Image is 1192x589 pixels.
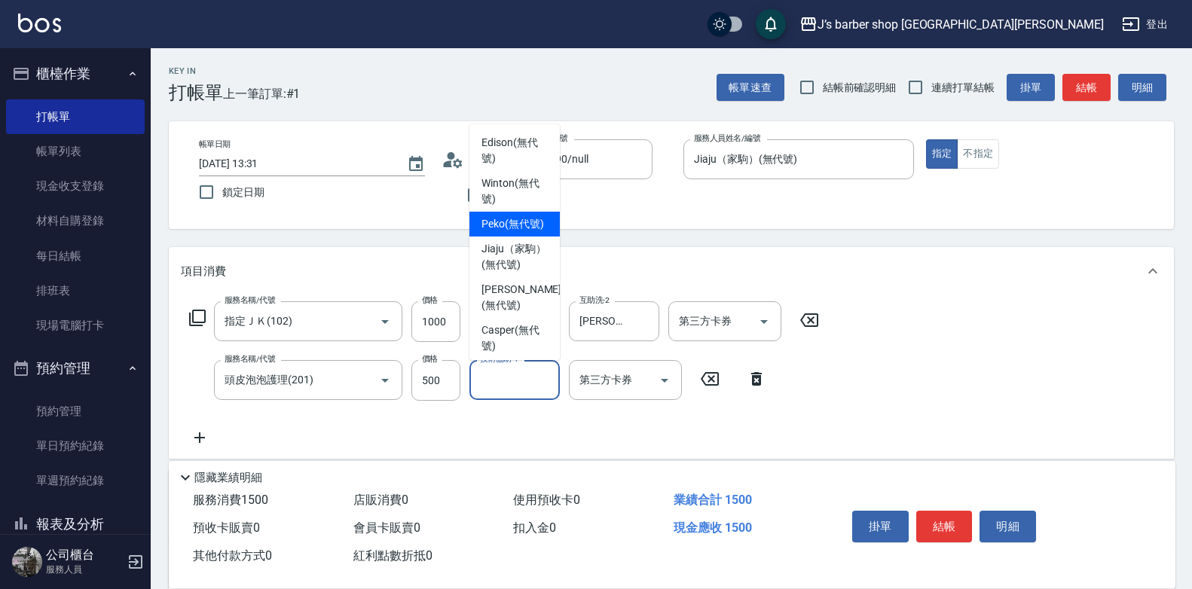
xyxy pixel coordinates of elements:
[653,368,677,392] button: Open
[6,239,145,273] a: 每日結帳
[513,493,580,507] span: 使用預收卡 0
[222,185,264,200] span: 鎖定日期
[931,80,995,96] span: 連續打單結帳
[481,282,561,313] span: [PERSON_NAME] (無代號)
[169,247,1174,295] div: 項目消費
[823,80,897,96] span: 結帳前確認明細
[6,429,145,463] a: 單日預約紀錄
[398,146,434,182] button: Choose date, selected date is 2025-10-07
[818,15,1104,34] div: J’s barber shop [GEOGRAPHIC_DATA][PERSON_NAME]
[12,547,42,577] img: Person
[18,14,61,32] img: Logo
[481,241,548,273] span: Jiaju（家駒） (無代號)
[225,353,275,365] label: 服務名稱/代號
[6,134,145,169] a: 帳單列表
[46,548,123,563] h5: 公司櫃台
[223,84,301,103] span: 上一筆訂單:#1
[6,273,145,308] a: 排班表
[193,520,260,535] span: 預收卡販賣 0
[225,294,275,306] label: 服務名稱/代號
[1116,11,1174,38] button: 登出
[193,548,272,563] span: 其他付款方式 0
[373,368,397,392] button: Open
[793,9,1110,40] button: J’s barber shop [GEOGRAPHIC_DATA][PERSON_NAME]
[756,9,786,39] button: save
[1007,74,1055,102] button: 掛單
[957,139,999,169] button: 不指定
[980,511,1036,542] button: 明細
[1062,74,1111,102] button: 結帳
[6,169,145,203] a: 現金收支登錄
[6,349,145,388] button: 預約管理
[46,563,123,576] p: 服務人員
[694,133,760,144] label: 服務人員姓名/編號
[1118,74,1166,102] button: 明細
[6,308,145,343] a: 現場電腦打卡
[193,493,268,507] span: 服務消費 1500
[169,82,223,103] h3: 打帳單
[181,264,226,279] p: 項目消費
[6,463,145,498] a: 單週預約紀錄
[373,310,397,334] button: Open
[579,294,610,306] label: 互助洗-2
[481,175,548,207] span: Winton (無代號)
[926,139,958,169] button: 指定
[6,505,145,544] button: 報表及分析
[6,203,145,238] a: 材料自購登錄
[717,74,784,102] button: 帳單速查
[353,548,432,563] span: 紅利點數折抵 0
[199,139,231,150] label: 帳單日期
[422,353,438,365] label: 價格
[852,511,909,542] button: 掛單
[422,294,438,306] label: 價格
[199,151,392,176] input: YYYY/MM/DD hh:mm
[752,310,776,334] button: Open
[481,216,544,232] span: Peko (無代號)
[674,493,752,507] span: 業績合計 1500
[6,54,145,93] button: 櫃檯作業
[353,520,420,535] span: 會員卡販賣 0
[481,135,548,166] span: Edison (無代號)
[916,511,973,542] button: 結帳
[674,520,752,535] span: 現金應收 1500
[194,470,262,486] p: 隱藏業績明細
[482,133,568,144] label: 顧客姓名/手機號碼/編號
[169,66,223,76] h2: Key In
[481,322,548,354] span: Casper (無代號)
[6,99,145,134] a: 打帳單
[353,493,408,507] span: 店販消費 0
[6,394,145,429] a: 預約管理
[513,520,556,535] span: 扣入金 0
